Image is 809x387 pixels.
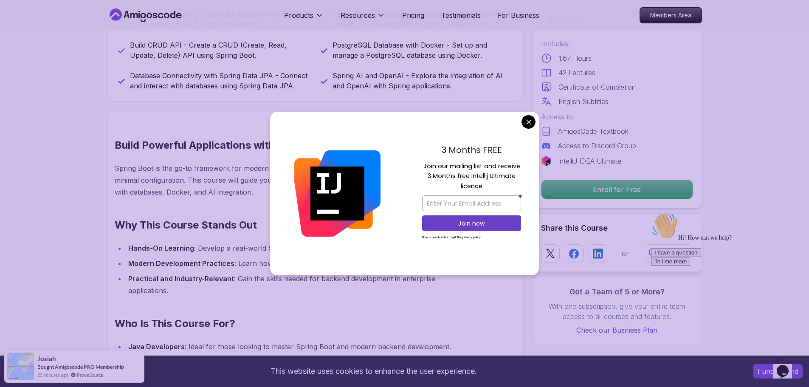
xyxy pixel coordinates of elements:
p: Access to: [541,112,693,122]
a: For Business [498,10,539,20]
button: Tell me more [3,48,42,57]
p: AmigosCode Textbook [558,126,629,136]
button: Copy link [644,244,693,263]
span: Bought [37,364,54,370]
h2: Why This Course Stands Out [115,218,476,232]
iframe: chat widget [773,353,801,379]
p: Spring AI and OpenAI - Explore the integration of AI and OpenAI with Spring applications. [333,71,513,91]
a: Check our Business Plan [541,325,693,335]
a: Testimonials [441,10,481,20]
iframe: chat widget [648,209,801,349]
h3: Got a Team of 5 or More? [541,286,693,298]
span: 25 minutes ago [37,371,68,379]
h2: Build Powerful Applications with Spring Boot [115,138,476,152]
div: 👋Hi! How can we help?I have a questionTell me more [3,3,156,57]
p: Build CRUD API - Create a CRUD (Create, Read, Update, Delete) API using Spring Boot. [130,40,310,60]
h2: Who Is This Course For? [115,317,476,331]
p: IntelliJ IDEA Ultimate [558,156,622,166]
a: Amigoscode PRO Membership [55,364,124,370]
p: PostgreSQL Database with Docker - Set up and manage a PostgreSQL database using Docker. [333,40,513,60]
span: Hi! How can we help? [3,25,84,32]
p: Certificate of Completion [558,82,636,92]
button: Resources [341,10,385,27]
strong: Java Developers [128,342,185,351]
strong: Hands-On Learning [128,244,194,252]
a: ProveSource [77,371,103,379]
li: : Develop a real-world Spring Boot API with database support and Docker integration. [126,242,476,254]
p: Resources [341,10,375,20]
p: 1.67 Hours [558,53,592,63]
img: provesource social proof notification image [7,353,34,380]
li: : Gain the skills needed for backend development in enterprise applications. [126,273,476,297]
p: Enroll for Free [541,180,693,199]
li: : Ideal for those looking to master Spring Boot and modern backend development. [126,341,476,353]
img: :wave: [3,3,31,31]
p: Access to Discord Group [558,141,636,151]
span: josiah [37,355,56,362]
button: Enroll for Free [541,180,693,199]
a: Members Area [640,7,702,23]
a: Pricing [402,10,424,20]
button: I have a question [3,39,54,48]
strong: Modern Development Practices [128,259,234,268]
p: With one subscription, give your entire team access to all courses and features. [541,301,693,322]
button: Accept cookies [753,364,803,379]
button: Products [284,10,324,27]
li: : Learn how to containerize your apps and implement AI features. [126,257,476,269]
h2: Share this Course [541,222,693,234]
p: or [622,249,629,259]
p: Products [284,10,313,20]
p: English Subtitles [558,96,609,107]
img: jetbrains logo [541,156,551,166]
p: Database Connectivity with Spring Data JPA - Connect and interact with databases using Spring Dat... [130,71,310,91]
div: This website uses cookies to enhance the user experience. [6,362,741,381]
strong: Practical and Industry-Relevant [128,274,234,283]
p: Members Area [640,8,702,23]
p: Includes: [541,39,693,49]
p: 42 Lectures [558,68,595,78]
p: Spring Boot is the go-to framework for modern Java development, enabling rapid application buildi... [115,162,476,198]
